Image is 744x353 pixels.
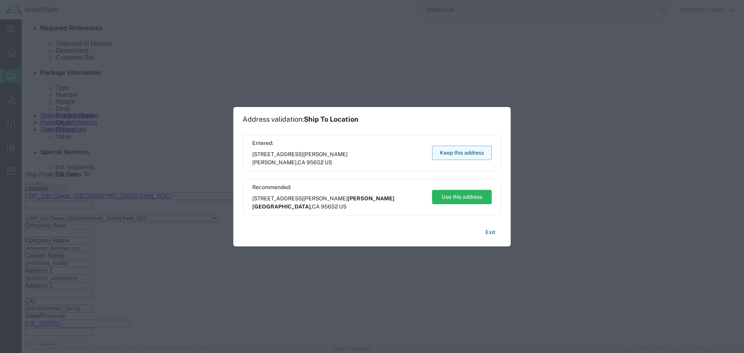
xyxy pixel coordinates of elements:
span: Ship To Location [304,115,358,123]
h1: Address validation: [243,115,358,124]
span: US [325,159,332,165]
span: [STREET_ADDRESS][PERSON_NAME] , [252,150,425,167]
span: [PERSON_NAME] [252,159,296,165]
span: Entered: [252,139,425,147]
span: CA [298,159,305,165]
span: CA [312,203,320,210]
button: Use this address [432,190,492,204]
span: US [339,203,346,210]
span: [PERSON_NAME][GEOGRAPHIC_DATA] [252,195,394,210]
span: [STREET_ADDRESS][PERSON_NAME] , [252,195,425,211]
span: Recommended: [252,183,425,191]
button: Keep this address [432,146,492,160]
span: 95652 [307,159,324,165]
button: Exit [479,226,501,239]
span: 95652 [321,203,338,210]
